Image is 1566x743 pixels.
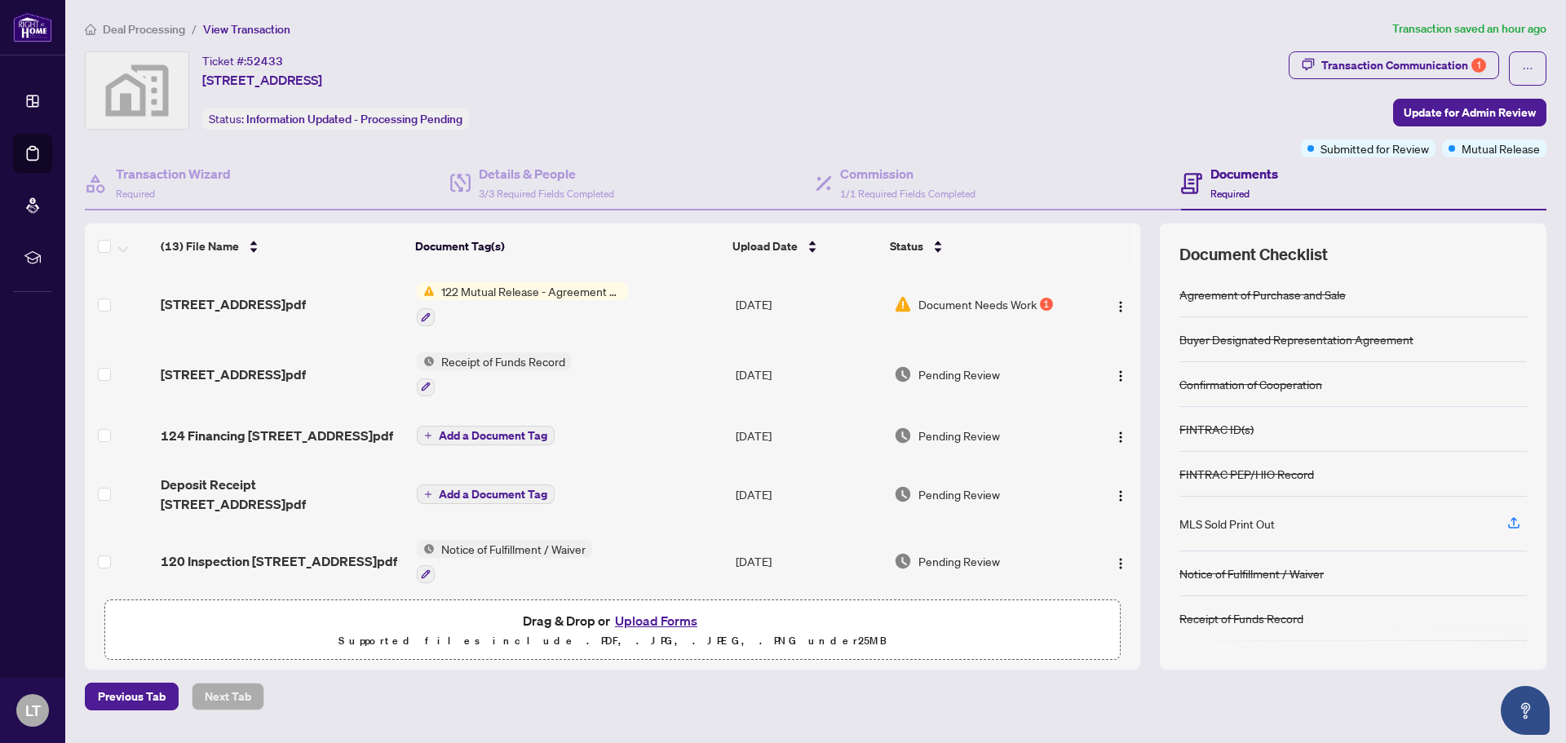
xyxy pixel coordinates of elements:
[894,295,912,313] img: Document Status
[918,427,1000,444] span: Pending Review
[1179,465,1314,483] div: FINTRAC PEP/HIO Record
[161,294,306,314] span: [STREET_ADDRESS]pdf
[894,552,912,570] img: Document Status
[203,22,290,37] span: View Transaction
[1179,609,1303,627] div: Receipt of Funds Record
[1179,285,1346,303] div: Agreement of Purchase and Sale
[192,20,197,38] li: /
[13,12,52,42] img: logo
[1114,489,1127,502] img: Logo
[86,52,188,129] img: svg%3e
[840,164,975,184] h4: Commission
[417,282,628,326] button: Status Icon122 Mutual Release - Agreement of Purchase and Sale
[417,540,592,584] button: Status IconNotice of Fulfillment / Waiver
[1501,686,1550,735] button: Open asap
[918,365,1000,383] span: Pending Review
[840,188,975,200] span: 1/1 Required Fields Completed
[161,551,397,571] span: 120 Inspection [STREET_ADDRESS]pdf
[1404,100,1536,126] span: Update for Admin Review
[1114,557,1127,570] img: Logo
[479,164,614,184] h4: Details & People
[479,188,614,200] span: 3/3 Required Fields Completed
[1179,564,1324,582] div: Notice of Fulfillment / Waiver
[417,352,572,396] button: Status IconReceipt of Funds Record
[85,24,96,35] span: home
[115,631,1110,651] p: Supported files include .PDF, .JPG, .JPEG, .PNG under 25 MB
[417,540,435,558] img: Status Icon
[85,683,179,710] button: Previous Tab
[1108,291,1134,317] button: Logo
[154,223,409,269] th: (13) File Name
[1114,369,1127,383] img: Logo
[417,425,555,446] button: Add a Document Tag
[1320,139,1429,157] span: Submitted for Review
[726,223,883,269] th: Upload Date
[161,475,403,514] span: Deposit Receipt [STREET_ADDRESS]pdf
[1179,243,1328,266] span: Document Checklist
[523,610,702,631] span: Drag & Drop or
[883,223,1080,269] th: Status
[1321,52,1486,78] div: Transaction Communication
[439,430,547,441] span: Add a Document Tag
[417,282,435,300] img: Status Icon
[439,489,547,500] span: Add a Document Tag
[1392,20,1546,38] article: Transaction saved an hour ago
[417,484,555,504] button: Add a Document Tag
[1471,58,1486,73] div: 1
[202,108,469,130] div: Status:
[729,409,887,462] td: [DATE]
[409,223,727,269] th: Document Tag(s)
[161,237,239,255] span: (13) File Name
[729,462,887,527] td: [DATE]
[1179,420,1254,438] div: FINTRAC ID(s)
[1108,422,1134,449] button: Logo
[1114,300,1127,313] img: Logo
[116,188,155,200] span: Required
[25,699,41,722] span: LT
[98,683,166,710] span: Previous Tab
[1462,139,1540,157] span: Mutual Release
[890,237,923,255] span: Status
[1108,548,1134,574] button: Logo
[729,269,887,339] td: [DATE]
[1179,330,1413,348] div: Buyer Designated Representation Agreement
[1210,188,1250,200] span: Required
[918,295,1037,313] span: Document Needs Work
[246,54,283,69] span: 52433
[246,112,462,126] span: Information Updated - Processing Pending
[894,365,912,383] img: Document Status
[610,610,702,631] button: Upload Forms
[417,484,555,505] button: Add a Document Tag
[116,164,231,184] h4: Transaction Wizard
[202,51,283,70] div: Ticket #:
[435,352,572,370] span: Receipt of Funds Record
[1108,481,1134,507] button: Logo
[1179,515,1275,533] div: MLS Sold Print Out
[1040,298,1053,311] div: 1
[192,683,264,710] button: Next Tab
[161,365,306,384] span: [STREET_ADDRESS]pdf
[435,282,628,300] span: 122 Mutual Release - Agreement of Purchase and Sale
[729,339,887,409] td: [DATE]
[424,431,432,440] span: plus
[1108,361,1134,387] button: Logo
[417,352,435,370] img: Status Icon
[894,485,912,503] img: Document Status
[161,426,393,445] span: 124 Financing [STREET_ADDRESS]pdf
[1210,164,1278,184] h4: Documents
[103,22,185,37] span: Deal Processing
[202,70,322,90] span: [STREET_ADDRESS]
[1522,63,1533,74] span: ellipsis
[918,485,1000,503] span: Pending Review
[417,426,555,445] button: Add a Document Tag
[105,600,1120,661] span: Drag & Drop orUpload FormsSupported files include .PDF, .JPG, .JPEG, .PNG under25MB
[1393,99,1546,126] button: Update for Admin Review
[424,490,432,498] span: plus
[894,427,912,444] img: Document Status
[732,237,798,255] span: Upload Date
[729,527,887,597] td: [DATE]
[435,540,592,558] span: Notice of Fulfillment / Waiver
[1179,375,1322,393] div: Confirmation of Cooperation
[918,552,1000,570] span: Pending Review
[1289,51,1499,79] button: Transaction Communication1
